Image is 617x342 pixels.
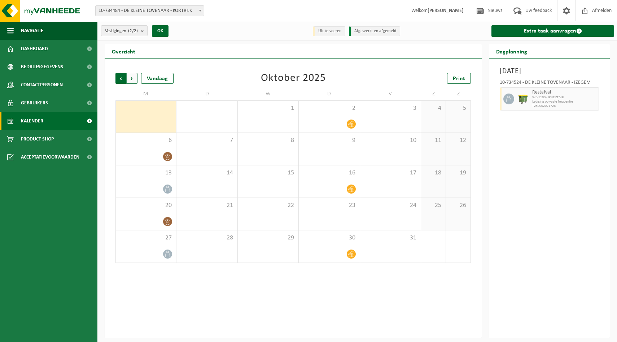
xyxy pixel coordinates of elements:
span: 8 [241,137,295,144]
span: 10-734484 - DE KLEINE TOVENAAR - KORTRIJK [95,5,204,16]
span: Lediging op vaste frequentie [532,100,597,104]
span: 13 [119,169,172,177]
span: 7 [180,137,233,144]
span: 4 [425,104,442,112]
span: Vorige [115,73,126,84]
span: 5 [450,104,467,112]
span: Print [453,76,465,82]
h2: Overzicht [105,44,143,58]
span: Product Shop [21,130,54,148]
span: 10-734484 - DE KLEINE TOVENAAR - KORTRIJK [96,6,204,16]
span: 2 [302,104,356,112]
li: Uit te voeren [313,26,345,36]
span: 30 [302,234,356,242]
span: 18 [425,169,442,177]
td: M [115,87,176,100]
strong: [PERSON_NAME] [428,8,464,13]
span: 24 [364,202,417,209]
span: 20 [119,202,172,209]
span: Volgende [127,73,137,84]
td: Z [421,87,446,100]
td: D [299,87,360,100]
span: Bedrijfsgegevens [21,58,63,76]
span: 16 [302,169,356,177]
span: 1 [241,104,295,112]
span: 25 [425,202,442,209]
span: 9 [302,137,356,144]
span: 27 [119,234,172,242]
span: Acceptatievoorwaarden [21,148,79,166]
button: OK [152,25,169,37]
span: 23 [302,202,356,209]
span: Restafval [532,90,597,95]
span: Contactpersonen [21,76,63,94]
span: 12 [450,137,467,144]
span: 21 [180,202,233,209]
span: 28 [180,234,233,242]
a: Extra taak aanvragen [491,25,614,37]
span: 6 [119,137,172,144]
h3: [DATE] [500,66,599,77]
a: Print [447,73,471,84]
span: Gebruikers [21,94,48,112]
div: Oktober 2025 [261,73,326,84]
td: W [238,87,299,100]
span: 26 [450,202,467,209]
span: 10 [364,137,417,144]
span: 14 [180,169,233,177]
img: WB-1100-HPE-GN-51 [518,94,529,104]
h2: Dagplanning [489,44,534,58]
td: V [360,87,421,100]
span: Kalender [21,112,43,130]
span: Vestigingen [105,26,138,36]
td: D [176,87,237,100]
td: Z [446,87,471,100]
span: 17 [364,169,417,177]
count: (2/2) [128,29,138,33]
span: Dashboard [21,40,48,58]
span: 31 [364,234,417,242]
span: T250002071728 [532,104,597,108]
span: 19 [450,169,467,177]
span: 22 [241,202,295,209]
div: 10-734524 - DE KLEINE TOVENAAR - IZEGEM [500,80,599,87]
span: 3 [364,104,417,112]
span: 11 [425,137,442,144]
span: 29 [241,234,295,242]
span: Navigatie [21,22,43,40]
li: Afgewerkt en afgemeld [349,26,400,36]
button: Vestigingen(2/2) [101,25,148,36]
span: WB-1100-HP restafval [532,95,597,100]
span: 15 [241,169,295,177]
div: Vandaag [141,73,174,84]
